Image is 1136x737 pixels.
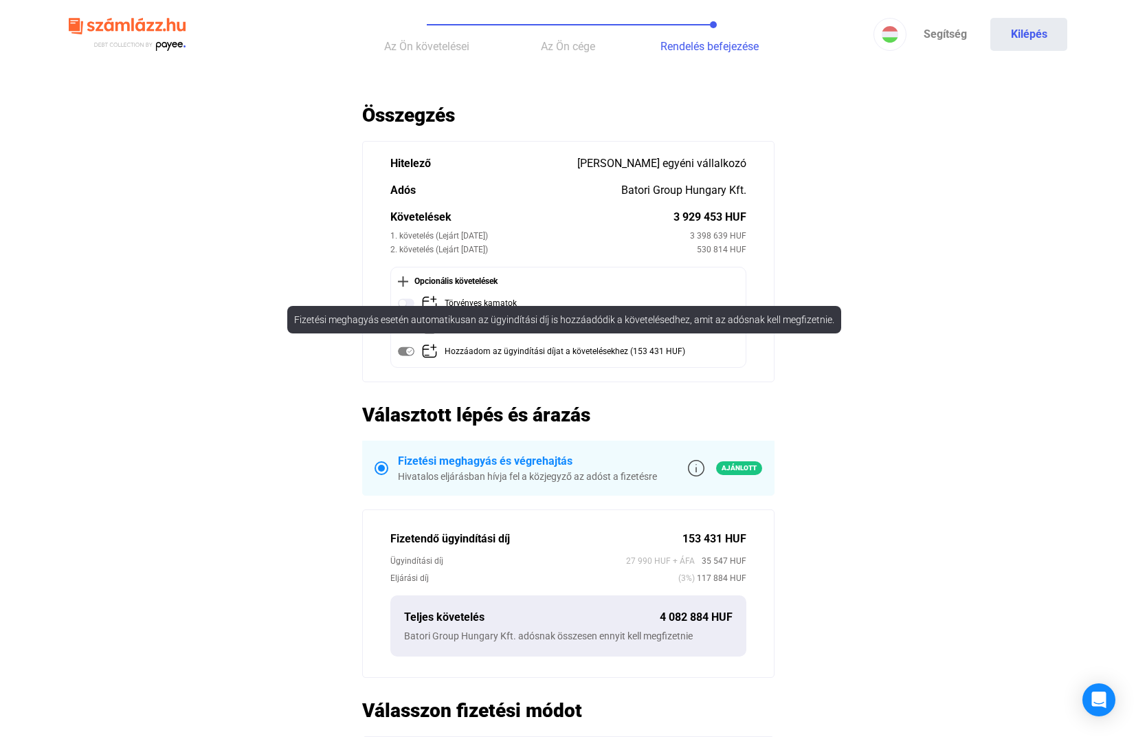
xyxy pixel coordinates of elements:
span: Ajánlott [716,461,762,475]
div: Adós [390,182,621,199]
img: plus-black [398,276,408,287]
div: Opcionális követelések [398,274,739,288]
div: Open Intercom Messenger [1082,683,1115,716]
div: Fizetendő ügyindítási díj [390,531,682,547]
img: HU [882,26,898,43]
span: Az Ön követelései [384,40,469,53]
img: add-claim [421,343,438,360]
div: Követelések [390,209,673,225]
div: Ügyindítási díj [390,554,626,568]
img: szamlazzhu-logo [69,12,186,57]
button: Kilépés [990,18,1067,51]
div: 3 929 453 HUF [673,209,746,225]
div: Batori Group Hungary Kft. [621,182,746,199]
img: toggle-off [398,295,414,311]
div: Törvényes kamatok [445,295,517,312]
img: add-claim [421,295,438,311]
div: Hitelező [390,155,577,172]
div: 530 814 HUF [697,243,746,256]
img: info-grey-outline [688,460,704,476]
span: 35 547 HUF [695,554,746,568]
div: Batori Group Hungary Kft. adósnak összesen ennyit kell megfizetnie [404,629,733,643]
div: 1. követelés (Lejárt [DATE]) [390,229,690,243]
div: Teljes követelés [404,609,660,626]
h2: Összegzés [362,103,775,127]
img: toggle-on-disabled [398,343,414,360]
div: 3 398 639 HUF [690,229,746,243]
div: Fizetési meghagyás és végrehajtás [398,453,657,470]
h2: Választott lépés és árazás [362,403,775,427]
span: Rendelés befejezése [660,40,759,53]
h2: Válasszon fizetési módot [362,698,775,723]
a: info-grey-outlineAjánlott [688,460,762,476]
div: 2. követelés (Lejárt [DATE]) [390,243,697,256]
span: Az Ön cége [541,40,595,53]
div: [PERSON_NAME] egyéni vállalkozó [577,155,746,172]
span: 117 884 HUF [695,571,746,585]
span: (3%) [678,571,695,585]
div: Hivatalos eljárásban hívja fel a közjegyző az adóst a fizetésre [398,470,657,483]
div: Hozzáadom az ügyindítási díjat a követelésekhez (153 431 HUF) [445,343,685,360]
div: Fizetési meghagyás esetén automatikusan az ügyindítási díj is hozzáadódik a követelésedhez, amit ... [287,306,841,333]
div: 4 082 884 HUF [660,609,733,626]
button: HU [873,18,906,51]
div: Eljárási díj [390,571,678,585]
a: Segítség [906,18,983,51]
div: 153 431 HUF [682,531,746,547]
span: 27 990 HUF + ÁFA [626,554,695,568]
